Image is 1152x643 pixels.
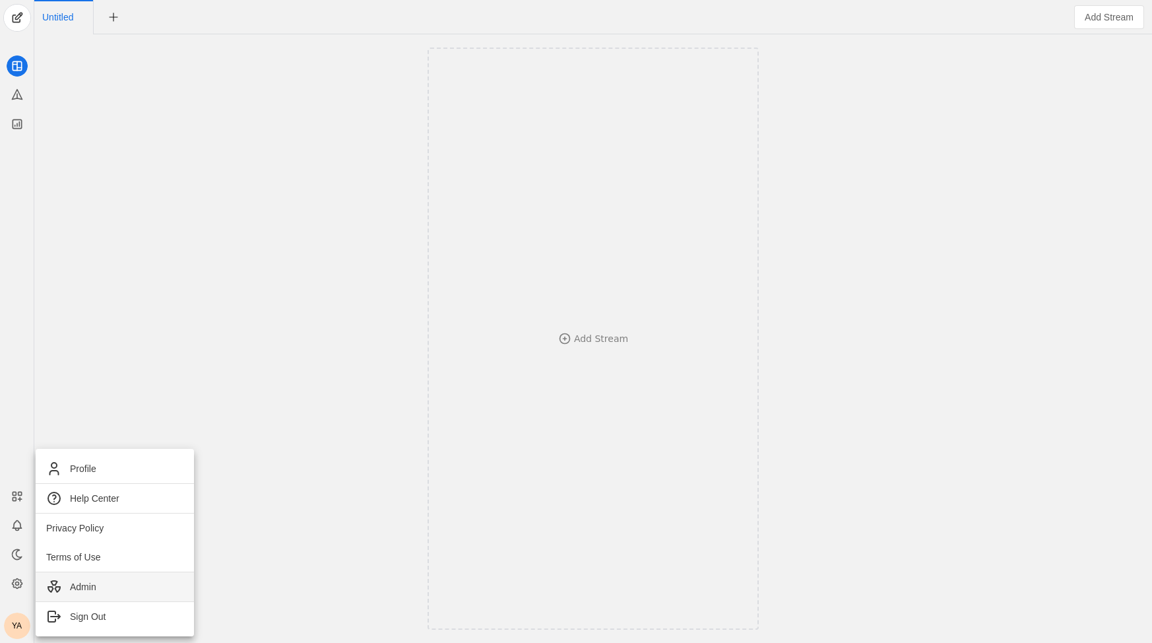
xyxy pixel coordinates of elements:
span: Admin [70,580,96,593]
span: Privacy Policy [46,522,183,535]
span: Terms of Use [46,551,183,564]
span: Help Center [70,492,119,505]
span: Profile [70,462,96,475]
span: Sign Out [70,610,106,623]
